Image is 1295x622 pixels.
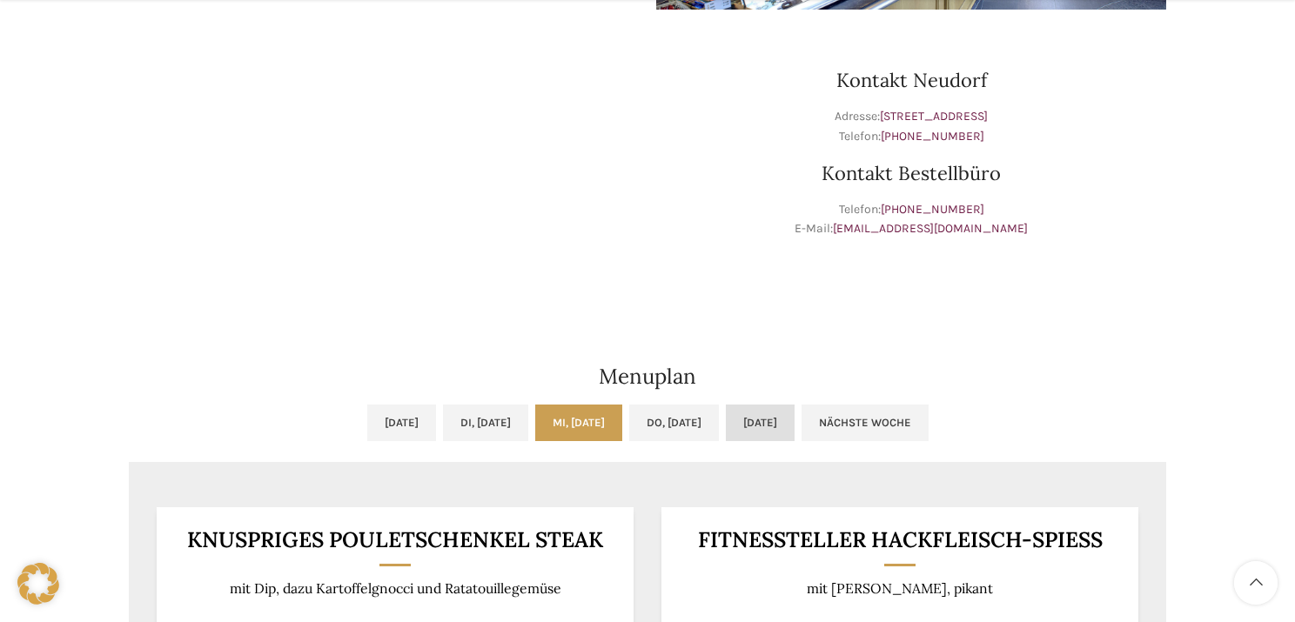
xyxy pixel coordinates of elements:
iframe: schwyter martinsbruggstrasse [129,27,639,288]
p: Adresse: Telefon: [656,107,1166,146]
p: mit Dip, dazu Kartoffelgnocci und Ratatouillegemüse [178,580,613,597]
a: Nächste Woche [802,405,929,441]
p: mit [PERSON_NAME], pikant [683,580,1117,597]
h3: Kontakt Bestellbüro [656,164,1166,183]
a: [STREET_ADDRESS] [880,109,988,124]
a: [PHONE_NUMBER] [881,129,984,144]
a: [PHONE_NUMBER] [881,202,984,217]
a: Do, [DATE] [629,405,719,441]
h3: Kontakt Neudorf [656,70,1166,90]
a: Scroll to top button [1234,561,1278,605]
h3: Fitnessteller Hackfleisch-Spiess [683,529,1117,551]
p: Telefon: E-Mail: [656,200,1166,239]
h3: Knuspriges Pouletschenkel steak [178,529,613,551]
a: Di, [DATE] [443,405,528,441]
a: [DATE] [367,405,436,441]
h2: Menuplan [129,366,1166,387]
a: [DATE] [726,405,795,441]
a: Mi, [DATE] [535,405,622,441]
a: [EMAIL_ADDRESS][DOMAIN_NAME] [833,221,1028,236]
